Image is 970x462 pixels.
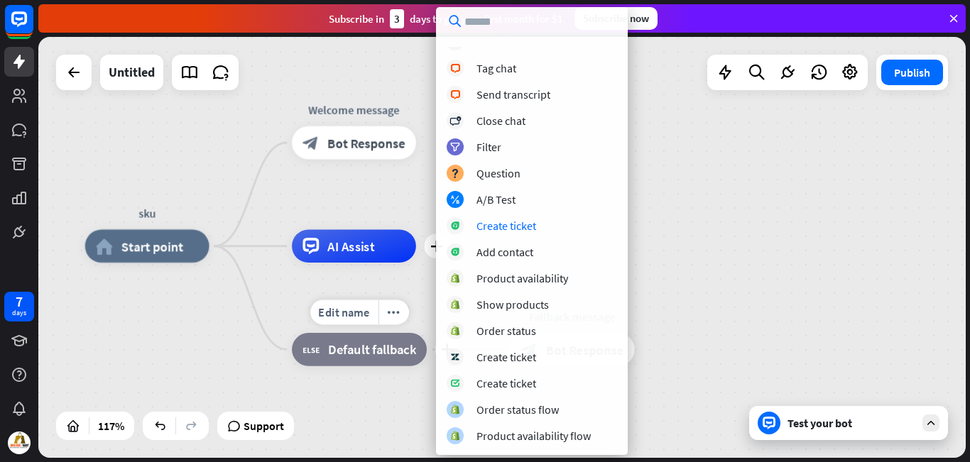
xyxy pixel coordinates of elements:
[498,308,647,324] div: Fallback message
[303,341,320,358] i: block_fallback
[318,304,369,319] span: Edit name
[390,9,404,28] div: 3
[476,429,591,443] div: Product availability flow
[328,341,416,358] span: Default fallback
[476,402,559,417] div: Order status flow
[327,134,405,150] span: Bot Response
[450,64,461,73] i: block_livechat
[96,238,113,254] i: home_2
[12,308,26,318] div: days
[327,238,374,254] span: AI Assist
[476,87,550,101] div: Send transcript
[450,143,460,152] i: filter
[303,134,319,150] i: block_bot_response
[451,169,459,178] i: block_question
[387,306,400,318] i: more_horiz
[476,166,521,180] div: Question
[329,9,563,28] div: Subscribe in days to get your first month for $1
[788,416,915,430] div: Test your bot
[4,292,34,321] a: 7 days
[476,297,549,312] div: Show products
[476,219,536,233] div: Create ticket
[476,324,536,338] div: Order status
[881,60,943,85] button: Publish
[109,55,155,90] div: Untitled
[244,414,284,437] span: Support
[476,376,536,390] div: Create ticket
[16,295,23,308] div: 7
[476,245,533,259] div: Add contact
[476,350,536,364] div: Create ticket
[430,241,442,252] i: plus
[476,140,501,154] div: Filter
[476,114,525,128] div: Close chat
[449,116,461,126] i: block_close_chat
[280,101,429,118] div: Welcome message
[72,204,222,221] div: sku
[476,271,568,285] div: Product availability
[121,238,183,254] span: Start point
[11,6,54,48] button: Open LiveChat chat widget
[451,195,460,204] i: block_ab_testing
[476,192,516,207] div: A/B Test
[450,90,461,99] i: block_livechat
[94,414,129,437] div: 117%
[476,61,516,75] div: Tag chat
